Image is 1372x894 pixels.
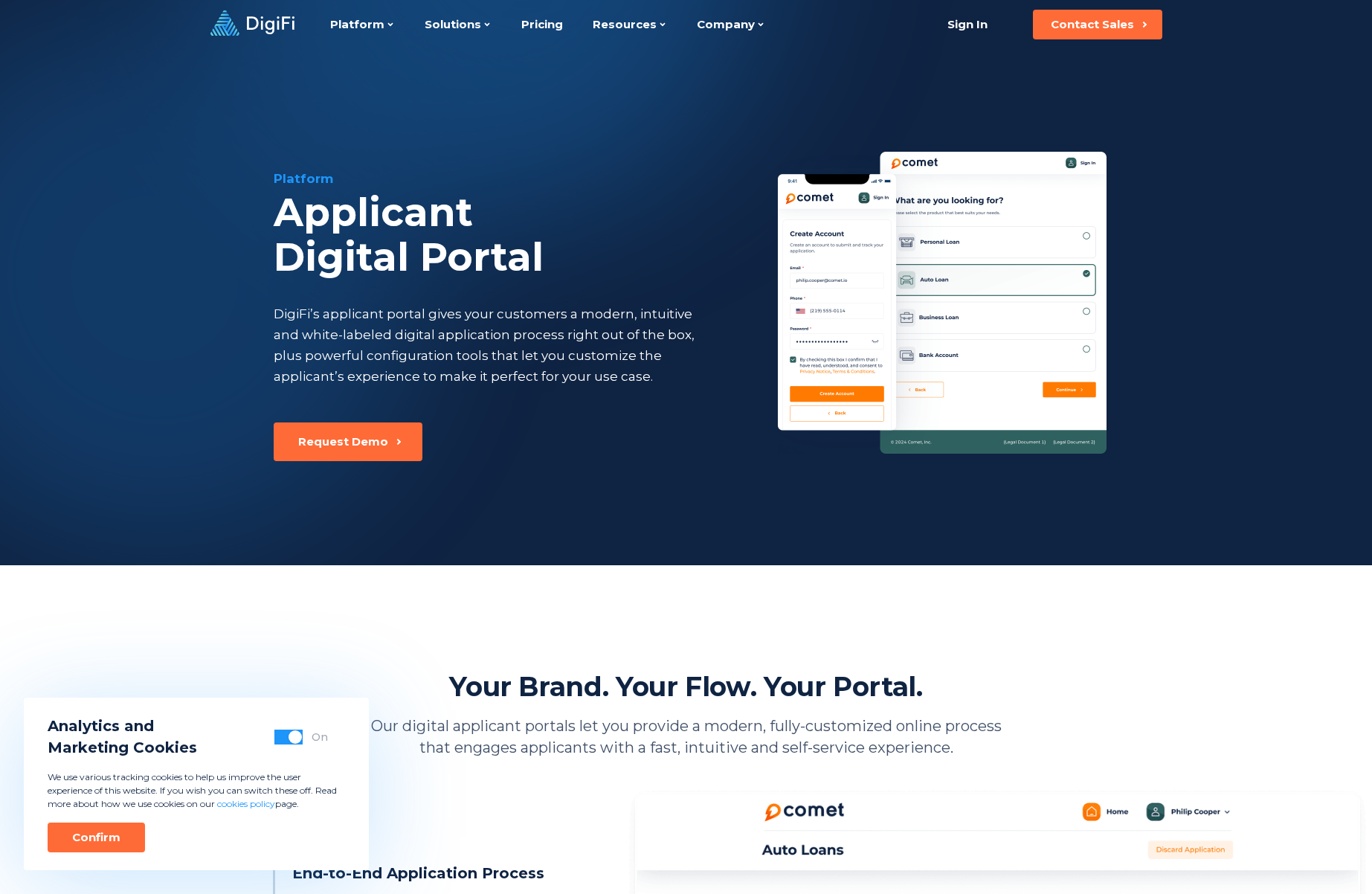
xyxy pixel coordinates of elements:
div: Applicant Digital Portal [274,190,773,280]
div: Contact Sales [1051,17,1134,32]
span: Marketing Cookies [48,737,197,759]
a: cookies policy [217,798,275,809]
div: On [312,730,328,745]
div: DigiFi’s applicant portal gives your customers a modern, intuitive and white-labeled digital appl... [274,303,696,387]
span: Analytics and [48,715,197,737]
div: Request Demo [298,434,388,449]
button: Request Demo [274,422,422,461]
h3: End-to-End Application Process [292,863,562,884]
button: Contact Sales [1033,10,1162,39]
a: Sign In [930,10,1006,39]
p: We use various tracking cookies to help us improve the user experience of this website. If you wi... [48,771,345,811]
button: Confirm [48,823,145,852]
div: Platform [274,170,773,187]
h2: Your Brand. Your Flow. Your Portal. [449,669,922,704]
p: Our digital applicant portals let you provide a modern, fully-customized online process that enga... [363,715,1010,759]
div: Confirm [72,830,120,845]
